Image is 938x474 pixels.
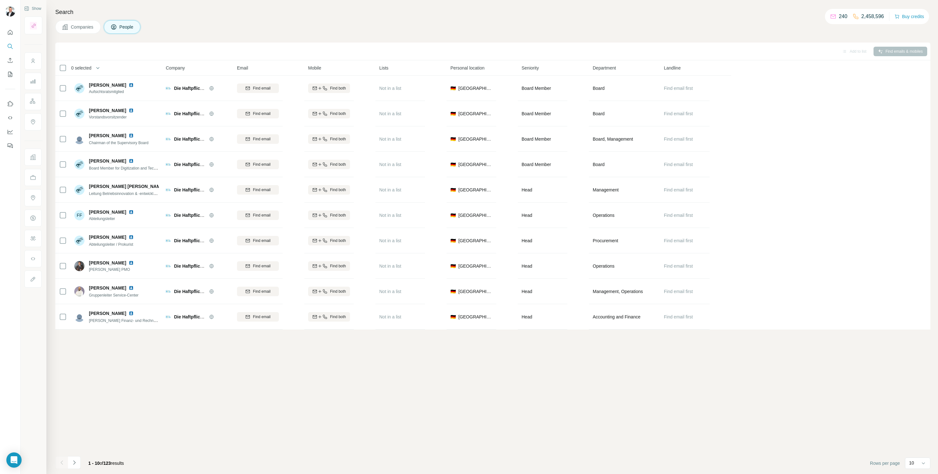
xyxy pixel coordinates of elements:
button: Buy credits [894,12,924,21]
span: 🇩🇪 [450,85,456,91]
span: Die Haftpflichtkasse VVaG [174,213,229,218]
span: Not in a list [379,111,401,116]
span: Find both [330,187,346,193]
span: Management [593,187,619,193]
span: Board [593,161,604,168]
span: Aufsichtsratsmitglied [89,89,141,95]
span: Not in a list [379,289,401,294]
span: Lists [379,65,388,71]
span: [PERSON_NAME] PMO [89,267,141,272]
span: [PERSON_NAME] [89,234,126,240]
img: LinkedIn logo [129,108,134,113]
span: Die Haftpflichtkasse VVaG [174,137,229,142]
span: Find both [330,111,346,117]
span: Find both [330,289,346,294]
span: 🇩🇪 [450,314,456,320]
img: Logo of Die Haftpflichtkasse VVaG [166,238,171,243]
span: [GEOGRAPHIC_DATA] [458,110,492,117]
span: [GEOGRAPHIC_DATA] [458,263,492,269]
span: [PERSON_NAME] [89,107,126,114]
button: My lists [5,69,15,80]
span: 1 - 10 [88,461,100,466]
img: LinkedIn logo [129,210,134,215]
span: Find email [253,238,270,244]
p: 10 [909,460,914,466]
img: LinkedIn logo [129,158,134,164]
button: Find both [308,287,350,296]
span: Operations [593,263,614,269]
span: 🇩🇪 [450,212,456,218]
span: Die Haftpflichtkasse VVaG [174,187,229,192]
button: Feedback [5,140,15,151]
span: Personal location [450,65,484,71]
img: Logo of Die Haftpflichtkasse VVaG [166,137,171,142]
span: Board Member [522,86,551,91]
button: Find both [308,109,350,118]
span: Die Haftpflichtkasse VVaG [174,264,229,269]
img: LinkedIn logo [129,83,134,88]
button: Enrich CSV [5,55,15,66]
button: Find email [237,312,279,322]
button: Find both [308,185,350,195]
span: Die Haftpflichtkasse VVaG [174,162,229,167]
img: Avatar [74,185,84,195]
img: Avatar [74,134,84,144]
span: [PERSON_NAME] Finanz- und Rechnungswesen [89,318,173,323]
div: Open Intercom Messenger [6,452,22,468]
span: Email [237,65,248,71]
span: Management, Operations [593,288,643,295]
span: Head [522,314,532,319]
button: Find email [237,160,279,169]
button: Find both [308,312,350,322]
h4: Search [55,8,930,17]
span: Board [593,110,604,117]
span: Die Haftpflichtkasse VVaG [174,238,229,243]
img: Avatar [74,83,84,93]
span: Board [593,85,604,91]
span: 🇩🇪 [450,237,456,244]
img: Logo of Die Haftpflichtkasse VVaG [166,86,171,91]
span: Find email [253,85,270,91]
span: Department [593,65,616,71]
span: Chairman of the Supervisory Board [89,141,148,145]
span: 🇩🇪 [450,161,456,168]
span: Find email first [664,213,693,218]
button: Find email [237,287,279,296]
span: Company [166,65,185,71]
img: Logo of Die Haftpflichtkasse VVaG [166,187,171,192]
span: Not in a list [379,264,401,269]
span: Find both [330,212,346,218]
span: Find email [253,289,270,294]
img: Logo of Die Haftpflichtkasse VVaG [166,111,171,116]
span: Find email [253,162,270,167]
button: Find both [308,236,350,245]
span: Vorstandsvorsitzender [89,114,141,120]
img: Logo of Die Haftpflichtkasse VVaG [166,264,171,269]
span: 0 selected [71,65,91,71]
span: Find email [253,263,270,269]
span: [GEOGRAPHIC_DATA] [458,237,492,244]
span: Find email first [664,86,693,91]
span: Find email first [664,187,693,192]
img: Avatar [74,312,84,322]
img: Avatar [74,159,84,170]
span: Find both [330,238,346,244]
span: Not in a list [379,86,401,91]
span: Find email [253,187,270,193]
button: Find both [308,160,350,169]
span: Find email first [664,314,693,319]
span: Die Haftpflichtkasse VVaG [174,111,229,116]
p: 240 [839,13,847,20]
span: [GEOGRAPHIC_DATA] [458,212,492,218]
span: Find email first [664,162,693,167]
span: [GEOGRAPHIC_DATA] [458,288,492,295]
button: Quick start [5,27,15,38]
span: Find email first [664,289,693,294]
img: Avatar [5,6,15,17]
button: Show [20,4,46,13]
span: [PERSON_NAME] [89,260,126,266]
span: Not in a list [379,162,401,167]
span: Head [522,238,532,243]
span: 🇩🇪 [450,187,456,193]
span: Board Member for Digitization and Technology [89,165,167,170]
